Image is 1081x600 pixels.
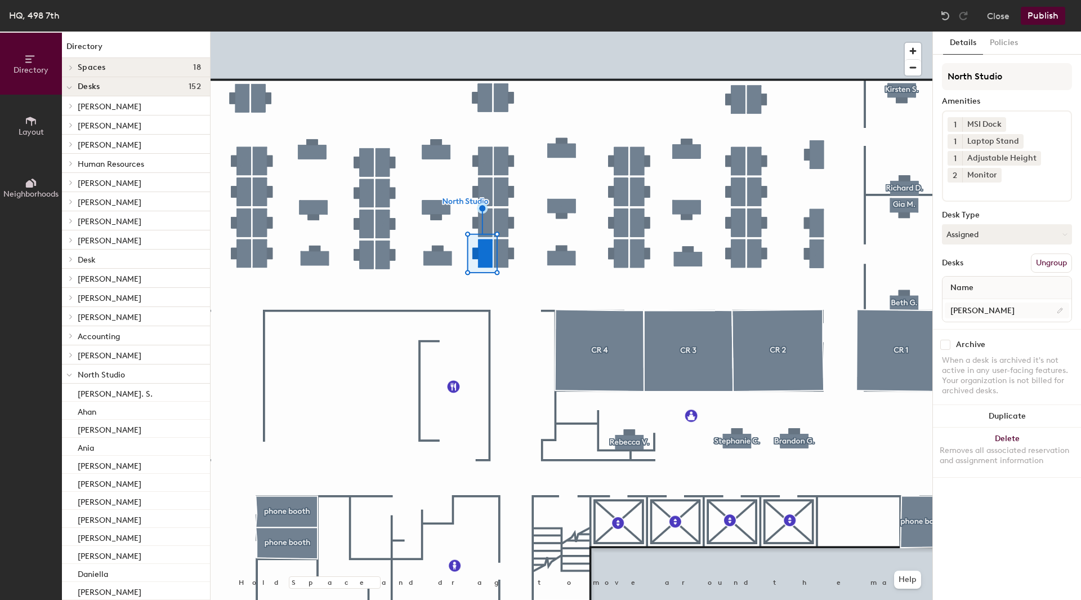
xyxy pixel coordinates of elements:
p: [PERSON_NAME] [78,512,141,525]
span: 1 [954,136,957,148]
div: Archive [956,340,985,349]
div: Amenities [942,97,1072,106]
span: Layout [19,127,44,137]
input: Unnamed desk [945,303,1069,318]
p: Ahan [78,404,96,417]
h1: Directory [62,41,210,58]
span: [PERSON_NAME] [78,217,141,226]
p: [PERSON_NAME] [78,494,141,507]
button: Publish [1021,7,1065,25]
div: When a desk is archived it's not active in any user-facing features. Your organization is not bil... [942,355,1072,396]
div: Adjustable Height [962,151,1041,166]
span: Neighborhoods [3,189,59,199]
p: Daniella [78,566,108,579]
span: [PERSON_NAME] [78,140,141,150]
p: [PERSON_NAME] [78,458,141,471]
span: Directory [14,65,48,75]
div: Desks [942,259,963,268]
span: 2 [953,170,957,181]
p: [PERSON_NAME] [78,476,141,489]
span: [PERSON_NAME] [78,198,141,207]
p: [PERSON_NAME] [78,422,141,435]
span: [PERSON_NAME] [78,236,141,246]
button: 1 [948,151,962,166]
button: Close [987,7,1009,25]
span: 1 [954,119,957,131]
img: Undo [940,10,951,21]
span: Desk [78,255,96,265]
span: Desks [78,82,100,91]
span: [PERSON_NAME] [78,102,141,112]
button: 1 [948,134,962,149]
button: Duplicate [933,405,1081,428]
img: Redo [958,10,969,21]
button: Policies [983,32,1025,55]
p: Ania [78,440,94,453]
span: Human Resources [78,159,144,169]
p: [PERSON_NAME] [78,530,141,543]
button: 1 [948,117,962,132]
div: Desk Type [942,211,1072,220]
p: [PERSON_NAME] [78,548,141,561]
span: [PERSON_NAME] [78,294,141,303]
span: [PERSON_NAME] [78,313,141,322]
p: [PERSON_NAME]. S. [78,386,153,399]
button: Details [943,32,983,55]
div: Monitor [962,168,1002,183]
div: MSI Dock [962,117,1006,132]
span: [PERSON_NAME] [78,351,141,361]
button: Ungroup [1031,254,1072,273]
p: [PERSON_NAME] [78,584,141,597]
button: DeleteRemoves all associated reservation and assignment information [933,428,1081,477]
span: 1 [954,153,957,165]
div: Laptop Stand [962,134,1024,149]
span: North Studio [78,370,125,380]
span: Spaces [78,63,106,72]
div: HQ, 498 7th [9,8,60,23]
button: Help [894,571,921,589]
span: 152 [189,82,201,91]
span: Name [945,278,979,298]
span: 18 [193,63,201,72]
span: [PERSON_NAME] [78,179,141,188]
span: [PERSON_NAME] [78,274,141,284]
div: Removes all associated reservation and assignment information [940,446,1074,466]
button: Assigned [942,224,1072,245]
button: 2 [948,168,962,183]
span: Accounting [78,332,120,341]
span: [PERSON_NAME] [78,121,141,131]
